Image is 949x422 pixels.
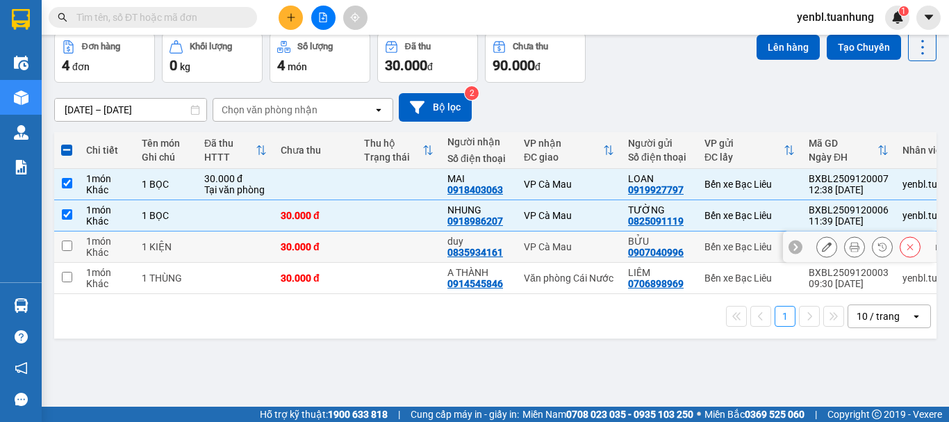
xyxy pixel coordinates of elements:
[923,11,935,24] span: caret-down
[809,152,877,163] div: Ngày ĐH
[281,210,350,221] div: 30.000 đ
[12,9,30,30] img: logo-vxr
[311,6,336,30] button: file-add
[15,362,28,375] span: notification
[524,152,603,163] div: ĐC giao
[447,184,503,195] div: 0918403063
[447,236,510,247] div: duy
[86,278,128,289] div: Khác
[281,145,350,156] div: Chưa thu
[628,152,691,163] div: Số điện thoại
[204,152,256,163] div: HTTT
[86,247,128,258] div: Khác
[566,409,693,420] strong: 0708 023 035 - 0935 103 250
[142,152,190,163] div: Ghi chú
[190,42,232,51] div: Khối lượng
[86,145,128,156] div: Chi tiết
[513,42,548,51] div: Chưa thu
[142,210,190,221] div: 1 BỌC
[328,409,388,420] strong: 1900 633 818
[15,330,28,343] span: question-circle
[447,267,510,278] div: A THÀNH
[72,61,90,72] span: đơn
[815,407,817,422] span: |
[524,273,614,284] div: Văn phòng Cái Nước
[524,138,603,149] div: VP nhận
[162,33,263,83] button: Khối lượng0kg
[704,210,795,221] div: Bến xe Bạc Liêu
[297,42,333,51] div: Số lượng
[204,173,267,184] div: 30.000 đ
[270,33,370,83] button: Số lượng4món
[816,236,837,257] div: Sửa đơn hàng
[14,298,28,313] img: warehouse-icon
[86,184,128,195] div: Khác
[704,407,804,422] span: Miền Bắc
[447,153,510,164] div: Số điện thoại
[809,267,889,278] div: BXBL2509120003
[704,179,795,190] div: Bến xe Bạc Liêu
[809,278,889,289] div: 09:30 [DATE]
[524,179,614,190] div: VP Cà Mau
[62,57,69,74] span: 4
[197,132,274,169] th: Toggle SortBy
[343,6,368,30] button: aim
[628,173,691,184] div: LOAN
[901,6,906,16] span: 1
[628,278,684,289] div: 0706898969
[522,407,693,422] span: Miền Nam
[535,61,540,72] span: đ
[802,132,896,169] th: Toggle SortBy
[14,160,28,175] img: solution-icon
[775,306,795,327] button: 1
[809,184,889,195] div: 12:38 [DATE]
[86,216,128,227] div: Khác
[447,247,503,258] div: 0835934161
[891,11,904,24] img: icon-new-feature
[827,35,901,60] button: Tạo Chuyến
[279,6,303,30] button: plus
[318,13,328,22] span: file-add
[76,10,240,25] input: Tìm tên, số ĐT hoặc mã đơn
[524,241,614,252] div: VP Cà Mau
[281,241,350,252] div: 30.000 đ
[54,33,155,83] button: Đơn hàng4đơn
[517,132,621,169] th: Toggle SortBy
[704,138,784,149] div: VP gửi
[288,61,307,72] span: món
[704,273,795,284] div: Bến xe Bạc Liêu
[142,179,190,190] div: 1 BỌC
[82,42,120,51] div: Đơn hàng
[222,103,317,117] div: Chọn văn phòng nhận
[14,56,28,70] img: warehouse-icon
[857,309,900,323] div: 10 / trang
[427,61,433,72] span: đ
[405,42,431,51] div: Đã thu
[357,132,440,169] th: Toggle SortBy
[899,6,909,16] sup: 1
[447,136,510,147] div: Người nhận
[911,311,922,322] svg: open
[86,173,128,184] div: 1 món
[628,204,691,216] div: TƯỜNG
[628,236,691,247] div: BỬU
[55,99,206,121] input: Select a date range.
[809,138,877,149] div: Mã GD
[872,409,882,419] span: copyright
[697,412,701,417] span: ⚪️
[204,184,267,195] div: Tại văn phòng
[447,173,510,184] div: MAI
[524,210,614,221] div: VP Cà Mau
[698,132,802,169] th: Toggle SortBy
[86,204,128,216] div: 1 món
[411,407,519,422] span: Cung cấp máy in - giấy in:
[385,57,427,74] span: 30.000
[493,57,535,74] span: 90.000
[260,407,388,422] span: Hỗ trợ kỹ thuật:
[350,13,360,22] span: aim
[745,409,804,420] strong: 0369 525 060
[809,204,889,216] div: BXBL2509120006
[399,93,472,122] button: Bộ lọc
[142,241,190,252] div: 1 KIỆN
[277,57,285,74] span: 4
